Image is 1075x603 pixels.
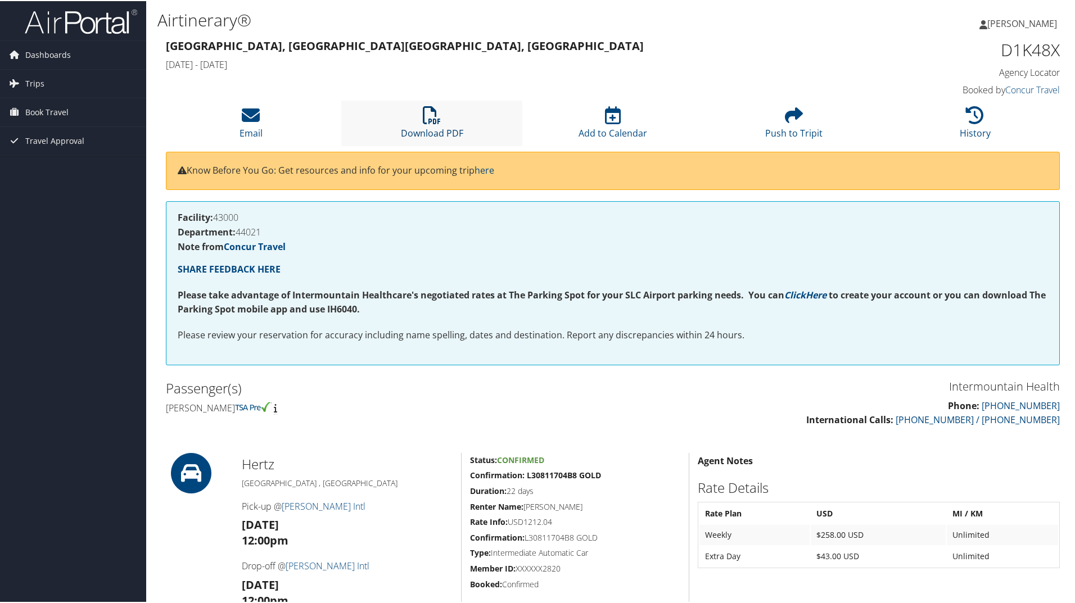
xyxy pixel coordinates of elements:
strong: Phone: [948,398,979,411]
h4: Booked by [849,83,1060,95]
td: $43.00 USD [811,545,946,565]
a: Email [240,111,263,138]
a: Download PDF [401,111,463,138]
h4: [PERSON_NAME] [166,401,604,413]
span: Dashboards [25,40,71,68]
h5: 22 days [470,484,680,496]
strong: Booked: [470,578,502,588]
strong: [DATE] [242,516,279,531]
a: Concur Travel [1005,83,1060,95]
h5: Intermediate Automatic Car [470,546,680,557]
h4: 43000 [178,212,1048,221]
td: Unlimited [947,545,1058,565]
a: [PERSON_NAME] [979,6,1068,39]
strong: Note from [178,239,286,252]
strong: 12:00pm [242,532,288,547]
h1: D1K48X [849,37,1060,61]
h5: Confirmed [470,578,680,589]
th: Rate Plan [699,502,810,523]
h2: Rate Details [698,477,1060,496]
a: Concur Travel [224,239,286,252]
a: Here [806,288,826,300]
strong: International Calls: [806,412,893,425]
th: USD [811,502,946,523]
a: Push to Tripit [765,111,823,138]
h5: USD1212.04 [470,515,680,527]
strong: Facility: [178,210,213,223]
strong: Confirmation: L30811704B8 GOLD [470,469,601,479]
td: $258.00 USD [811,524,946,544]
h5: XXXXXX2820 [470,562,680,573]
strong: Type: [470,546,491,557]
strong: Duration: [470,484,507,495]
h4: [DATE] - [DATE] [166,57,832,70]
p: Know Before You Go: Get resources and info for your upcoming trip [178,162,1048,177]
h4: 44021 [178,226,1048,235]
span: Confirmed [497,454,544,464]
a: Add to Calendar [579,111,647,138]
strong: [GEOGRAPHIC_DATA], [GEOGRAPHIC_DATA] [GEOGRAPHIC_DATA], [GEOGRAPHIC_DATA] [166,37,644,52]
h4: Agency Locator [849,65,1060,78]
span: Trips [25,69,44,97]
a: [PHONE_NUMBER] [982,398,1060,411]
a: [PHONE_NUMBER] / [PHONE_NUMBER] [896,412,1060,425]
h4: Drop-off @ [242,559,453,571]
strong: Rate Info: [470,515,508,526]
th: MI / KM [947,502,1058,523]
span: [PERSON_NAME] [987,16,1057,29]
td: Unlimited [947,524,1058,544]
a: Click [784,288,806,300]
h4: Pick-up @ [242,499,453,511]
img: tsa-precheck.png [235,401,272,411]
span: Travel Approval [25,126,84,154]
img: airportal-logo.png [25,7,137,34]
a: [PERSON_NAME] Intl [282,499,365,511]
a: here [475,163,494,175]
strong: [DATE] [242,576,279,591]
h2: Hertz [242,454,453,473]
strong: Renter Name: [470,500,523,511]
strong: Department: [178,225,236,237]
strong: Confirmation: [470,531,525,542]
p: Please review your reservation for accuracy including name spelling, dates and destination. Repor... [178,327,1048,342]
h3: Intermountain Health [621,378,1060,393]
a: SHARE FEEDBACK HERE [178,262,281,274]
span: Book Travel [25,97,69,125]
h2: Passenger(s) [166,378,604,397]
strong: Member ID: [470,562,516,573]
h5: L30811704B8 GOLD [470,531,680,542]
h5: [GEOGRAPHIC_DATA] , [GEOGRAPHIC_DATA] [242,477,453,488]
a: History [960,111,991,138]
strong: Agent Notes [698,454,753,466]
td: Extra Day [699,545,810,565]
h5: [PERSON_NAME] [470,500,680,511]
strong: Please take advantage of Intermountain Healthcare's negotiated rates at The Parking Spot for your... [178,288,784,300]
strong: Status: [470,454,497,464]
a: [PERSON_NAME] Intl [286,559,369,571]
td: Weekly [699,524,810,544]
h1: Airtinerary® [157,7,765,31]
